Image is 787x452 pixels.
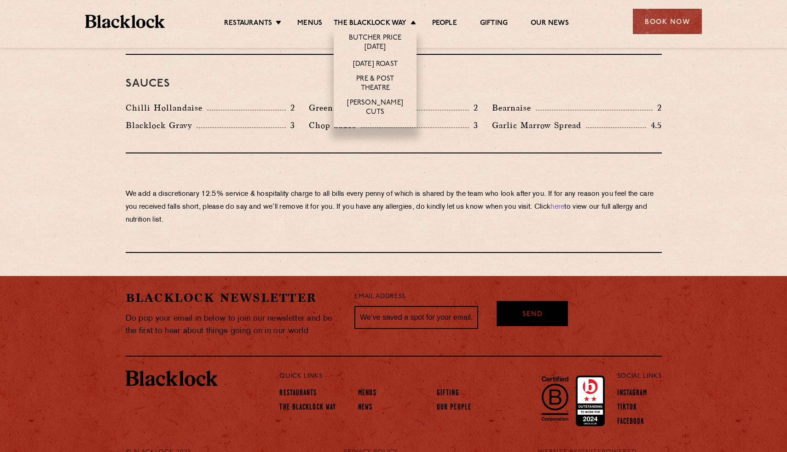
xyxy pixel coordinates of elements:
img: Accred_2023_2star.png [576,376,605,426]
p: We add a discretionary 12.5% service & hospitality charge to all bills every penny of which is sh... [126,188,662,227]
p: Bearnaise [492,101,536,114]
img: BL_Textured_Logo-footer-cropped.svg [85,15,165,28]
p: Chilli Hollandaise [126,101,207,114]
a: Restaurants [279,389,317,399]
span: Send [522,310,543,320]
a: The Blacklock Way [279,403,336,413]
a: News [358,403,372,413]
p: 2 [286,102,295,114]
img: BL_Textured_Logo-footer-cropped.svg [126,370,218,386]
a: Gifting [480,19,508,29]
h3: Sauces [126,78,662,90]
a: Butcher Price [DATE] [343,34,407,53]
a: Gifting [437,389,459,399]
a: The Blacklock Way [334,19,406,29]
p: Green Sauce [309,101,364,114]
input: We’ve saved a spot for your email... [354,306,478,329]
a: Our News [531,19,569,29]
p: 3 [469,119,478,131]
img: B-Corp-Logo-Black-RGB.svg [536,371,574,426]
a: Our People [437,403,471,413]
h2: Blacklock Newsletter [126,290,341,306]
a: [DATE] Roast [353,60,398,70]
p: 3 [286,119,295,131]
a: TikTok [617,403,637,413]
p: 2 [469,102,478,114]
p: Chop Sauce [309,119,361,132]
a: Facebook [617,417,645,428]
p: 2 [653,102,662,114]
a: Restaurants [224,19,272,29]
a: [PERSON_NAME] Cuts [343,99,407,118]
p: Quick Links [279,370,586,382]
a: Pre & Post Theatre [343,75,407,94]
a: here [550,204,564,211]
p: Garlic Marrow Spread [492,119,586,132]
p: Social Links [617,370,662,382]
a: People [432,19,457,29]
label: Email Address [354,292,405,302]
p: Blacklock Gravy [126,119,197,132]
p: 4.5 [646,119,662,131]
a: Menus [297,19,322,29]
p: Do pop your email in below to join our newsletter and be the first to hear about things going on ... [126,312,341,337]
div: Book Now [633,9,702,34]
a: Instagram [617,389,648,399]
a: Menus [358,389,376,399]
